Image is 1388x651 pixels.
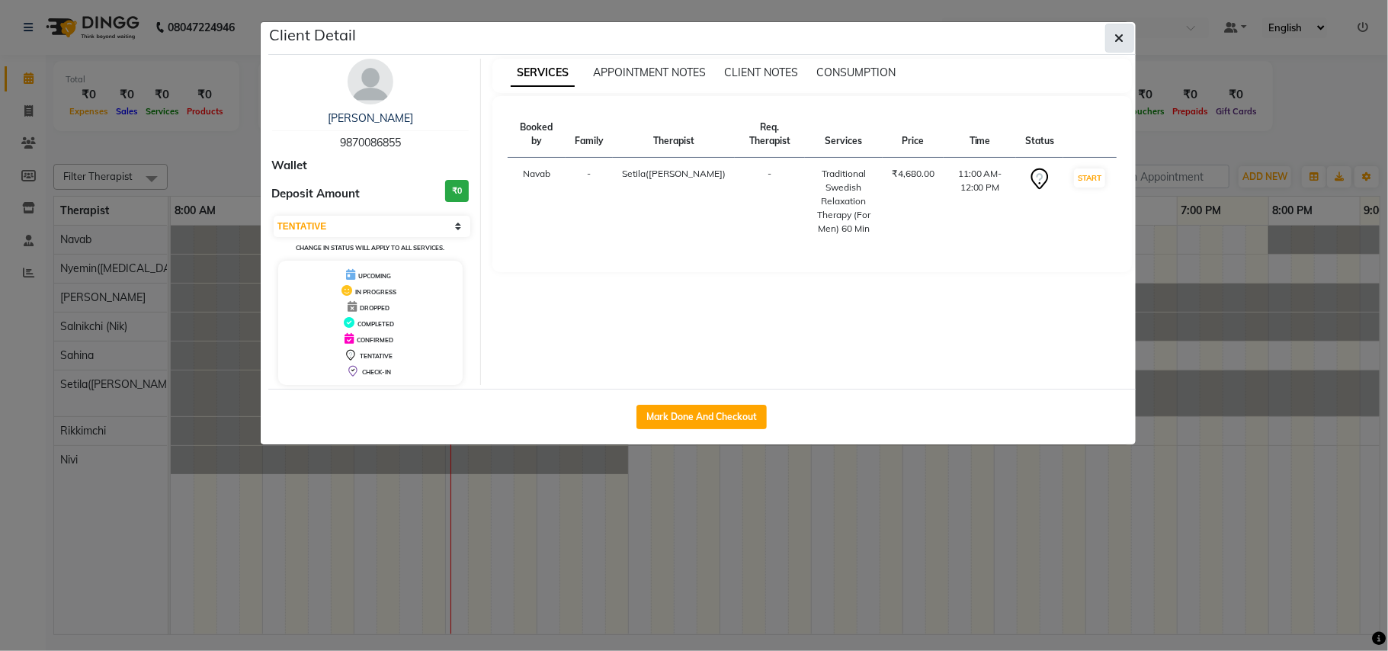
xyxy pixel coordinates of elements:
[508,111,566,158] th: Booked by
[593,66,706,79] span: APPOINTMENT NOTES
[816,66,896,79] span: CONSUMPTION
[360,304,389,312] span: DROPPED
[1016,111,1063,158] th: Status
[357,320,394,328] span: COMPLETED
[272,185,361,203] span: Deposit Amount
[340,136,401,149] span: 9870086855
[735,111,805,158] th: Req. Therapist
[622,168,726,179] span: Setila([PERSON_NAME])
[892,167,934,181] div: ₹4,680.00
[814,167,874,236] div: Traditional Swedish Relaxation Therapy (For Men) 60 Min
[296,244,444,252] small: Change in status will apply to all services.
[511,59,575,87] span: SERVICES
[944,158,1016,245] td: 11:00 AM-12:00 PM
[566,111,613,158] th: Family
[445,180,469,202] h3: ₹0
[735,158,805,245] td: -
[944,111,1016,158] th: Time
[636,405,767,429] button: Mark Done And Checkout
[1074,168,1105,188] button: START
[355,288,396,296] span: IN PROGRESS
[724,66,798,79] span: CLIENT NOTES
[328,111,413,125] a: [PERSON_NAME]
[883,111,944,158] th: Price
[508,158,566,245] td: Navab
[358,272,391,280] span: UPCOMING
[357,336,393,344] span: CONFIRMED
[272,157,308,175] span: Wallet
[566,158,613,245] td: -
[805,111,883,158] th: Services
[348,59,393,104] img: avatar
[270,24,357,46] h5: Client Detail
[362,368,391,376] span: CHECK-IN
[360,352,393,360] span: TENTATIVE
[613,111,735,158] th: Therapist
